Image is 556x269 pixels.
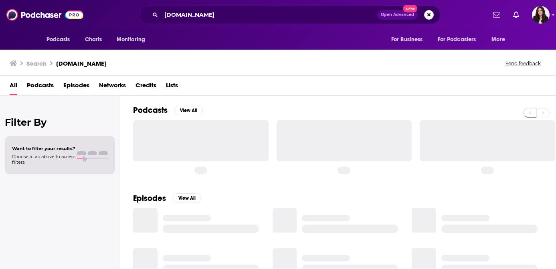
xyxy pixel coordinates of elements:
button: open menu [486,32,515,47]
button: open menu [111,32,156,47]
h2: Episodes [133,193,166,203]
button: Send feedback [503,60,543,67]
a: Episodes [63,79,89,95]
button: View All [174,106,203,115]
span: Monitoring [117,34,145,45]
button: open menu [41,32,81,47]
img: User Profile [532,6,550,24]
button: Show profile menu [532,6,550,24]
span: Choose a tab above to access filters. [12,154,75,165]
span: Logged in as RebeccaShapiro [532,6,550,24]
button: View All [172,193,201,203]
a: Credits [135,79,156,95]
div: Search podcasts, credits, & more... [139,6,441,24]
h3: Search [26,60,47,67]
button: open menu [386,32,433,47]
span: Want to filter your results? [12,146,75,151]
h3: [DOMAIN_NAME] [56,60,107,67]
span: Podcasts [47,34,70,45]
a: Show notifications dropdown [490,8,503,22]
a: Charts [80,32,107,47]
input: Search podcasts, credits, & more... [161,8,377,21]
button: open menu [433,32,488,47]
span: Open Advanced [381,13,414,17]
a: Podcasts [27,79,54,95]
span: For Podcasters [438,34,476,45]
h2: Filter By [5,116,115,128]
a: All [10,79,17,95]
h2: Podcasts [133,105,168,115]
span: For Business [391,34,423,45]
button: Open AdvancedNew [377,10,418,20]
a: Lists [166,79,178,95]
img: Podchaser - Follow, Share and Rate Podcasts [6,7,83,22]
a: PodcastsView All [133,105,203,115]
span: Charts [85,34,102,45]
a: EpisodesView All [133,193,201,203]
span: New [403,5,417,12]
span: More [491,34,505,45]
a: Show notifications dropdown [510,8,522,22]
a: Networks [99,79,126,95]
